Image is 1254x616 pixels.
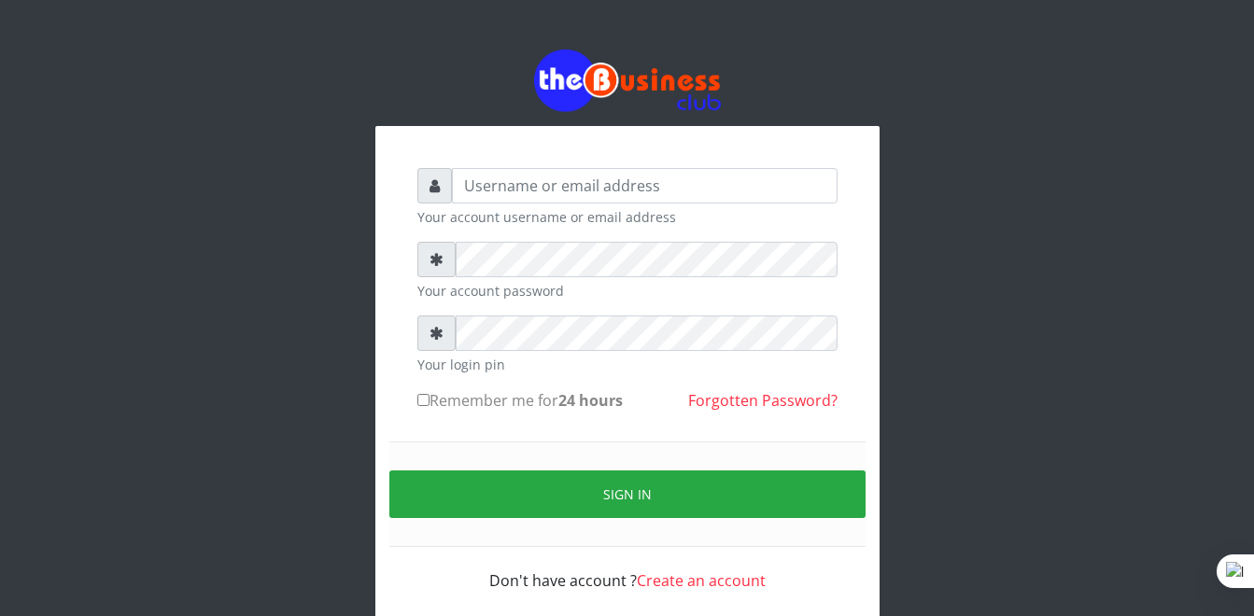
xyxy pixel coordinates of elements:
[558,390,623,411] b: 24 hours
[417,547,838,592] div: Don't have account ?
[417,281,838,301] small: Your account password
[688,390,838,411] a: Forgotten Password?
[452,168,838,203] input: Username or email address
[417,394,430,406] input: Remember me for24 hours
[637,570,766,591] a: Create an account
[417,355,838,374] small: Your login pin
[389,470,866,518] button: Sign in
[417,389,623,412] label: Remember me for
[417,207,838,227] small: Your account username or email address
